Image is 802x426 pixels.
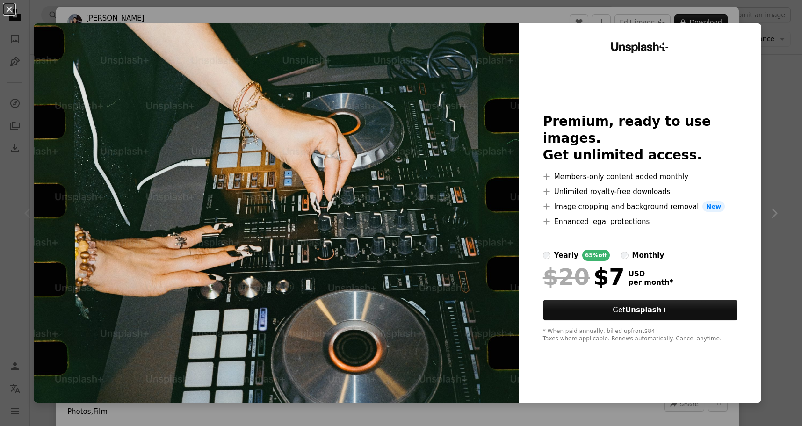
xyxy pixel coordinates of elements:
span: $20 [543,265,590,289]
div: monthly [632,250,665,261]
span: USD [629,270,673,278]
li: Enhanced legal protections [543,216,737,227]
li: Members-only content added monthly [543,171,737,182]
div: * When paid annually, billed upfront $84 Taxes where applicable. Renews automatically. Cancel any... [543,328,737,343]
strong: Unsplash+ [625,306,667,314]
div: yearly [554,250,578,261]
button: GetUnsplash+ [543,300,737,320]
input: yearly65%off [543,252,550,259]
input: monthly [621,252,629,259]
li: Image cropping and background removal [543,201,737,212]
li: Unlimited royalty-free downloads [543,186,737,197]
div: $7 [543,265,625,289]
div: 65% off [582,250,610,261]
h2: Premium, ready to use images. Get unlimited access. [543,113,737,164]
span: per month * [629,278,673,287]
span: New [702,201,725,212]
